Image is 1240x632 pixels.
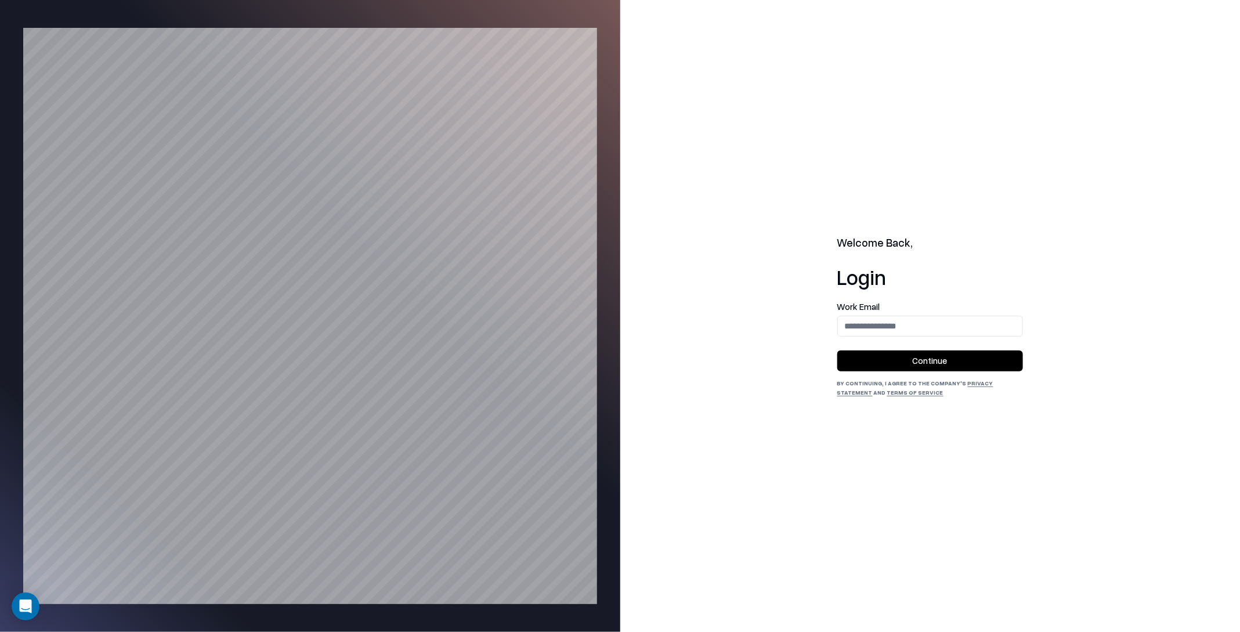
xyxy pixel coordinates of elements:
div: Open Intercom Messenger [12,593,39,620]
button: Continue [837,351,1023,371]
label: Work Email [837,302,1023,311]
a: Terms of Service [887,389,943,396]
div: By continuing, I agree to the Company's and [837,378,1023,397]
h1: Login [837,265,1023,288]
h2: Welcome Back, [837,235,1023,251]
a: Privacy Statement [837,380,993,396]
